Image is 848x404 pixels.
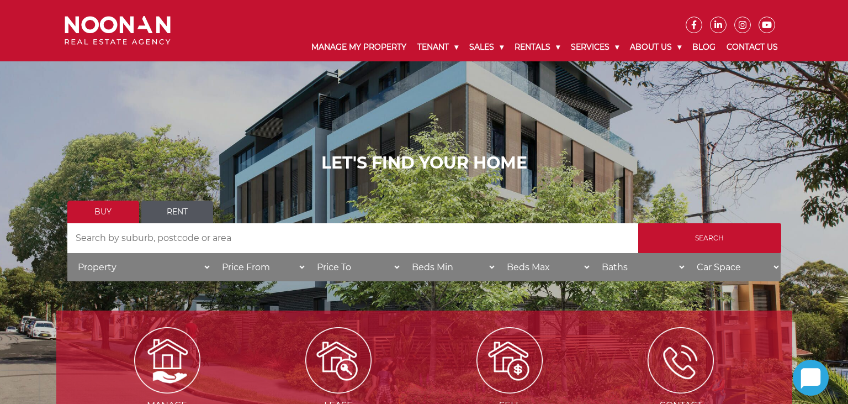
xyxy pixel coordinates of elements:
[412,33,464,61] a: Tenant
[476,327,543,393] img: Sell my property
[65,16,171,45] img: Noonan Real Estate Agency
[67,201,139,223] a: Buy
[638,223,781,253] input: Search
[141,201,213,223] a: Rent
[648,327,714,393] img: ICONS
[67,153,781,173] h1: LET'S FIND YOUR HOME
[509,33,565,61] a: Rentals
[464,33,509,61] a: Sales
[306,33,412,61] a: Manage My Property
[624,33,687,61] a: About Us
[721,33,783,61] a: Contact Us
[305,327,372,393] img: Lease my property
[134,327,200,393] img: Manage my Property
[687,33,721,61] a: Blog
[67,223,638,253] input: Search by suburb, postcode or area
[565,33,624,61] a: Services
